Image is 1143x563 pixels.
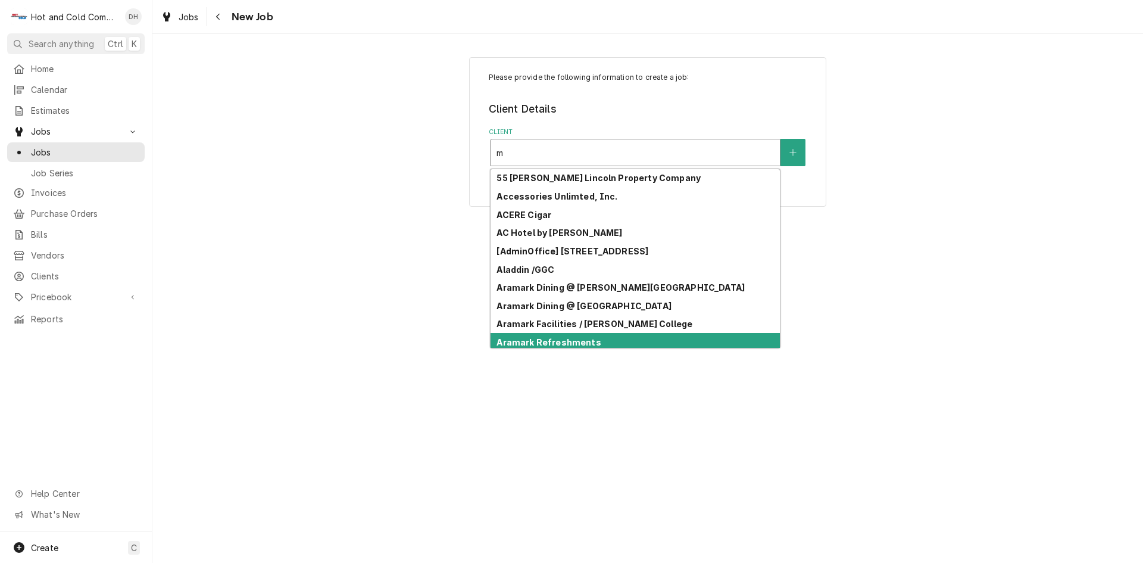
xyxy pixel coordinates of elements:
span: Help Center [31,487,138,500]
a: Jobs [7,142,145,162]
a: Go to Help Center [7,484,145,503]
strong: ACERE Cigar [496,210,551,220]
p: Please provide the following information to create a job: [489,72,807,83]
span: Job Series [31,167,139,179]
div: Daryl Harris's Avatar [125,8,142,25]
a: Vendors [7,245,145,265]
strong: Aramark Dining @ [PERSON_NAME][GEOGRAPHIC_DATA] [496,282,745,293]
a: Job Series [7,163,145,183]
strong: [AdminOffice] [STREET_ADDRESS] [496,246,648,256]
strong: AC Hotel by [PERSON_NAME] [496,228,622,238]
legend: Client Details [489,101,807,117]
label: Client [489,127,807,137]
a: Go to Pricebook [7,287,145,307]
a: Clients [7,266,145,286]
div: Job Create/Update [469,57,826,207]
strong: 55 [PERSON_NAME] Lincoln Property Company [496,173,701,183]
strong: Aramark Refreshments [496,337,601,347]
div: H [11,8,27,25]
a: Invoices [7,183,145,203]
div: Client [489,127,807,166]
span: Clients [31,270,139,282]
a: Jobs [156,7,204,27]
span: Search anything [29,38,94,50]
a: Go to Jobs [7,122,145,141]
button: Navigate back [209,7,228,26]
span: Jobs [31,125,121,138]
strong: Aramark Facilities / [PERSON_NAME] College [496,319,692,329]
span: Create [31,543,58,553]
span: Reports [31,313,139,325]
span: Invoices [31,186,139,199]
svg: Create New Client [789,148,797,157]
span: New Job [228,9,273,25]
div: Job Create/Update Form [489,72,807,166]
span: Vendors [31,249,139,262]
div: DH [125,8,142,25]
span: Purchase Orders [31,207,139,220]
span: Jobs [179,11,199,23]
a: Purchase Orders [7,204,145,223]
a: Calendar [7,80,145,99]
a: Go to What's New [7,505,145,524]
button: Search anythingCtrlK [7,33,145,54]
a: Reports [7,309,145,329]
span: K [132,38,137,50]
a: Bills [7,225,145,244]
span: Bills [31,228,139,241]
strong: Aladdin /GGC [496,265,554,275]
span: What's New [31,508,138,521]
button: Create New Client [780,139,805,166]
span: Estimates [31,104,139,117]
span: Pricebook [31,291,121,303]
strong: Accessories Unlimted, Inc. [496,191,617,201]
div: Hot and Cold Commercial Kitchens, Inc. [31,11,118,23]
div: Hot and Cold Commercial Kitchens, Inc.'s Avatar [11,8,27,25]
span: Calendar [31,83,139,96]
span: C [131,542,137,554]
span: Home [31,63,139,75]
span: Jobs [31,146,139,158]
a: Home [7,59,145,79]
span: Ctrl [108,38,123,50]
a: Estimates [7,101,145,120]
strong: Aramark Dining @ [GEOGRAPHIC_DATA] [496,301,671,311]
